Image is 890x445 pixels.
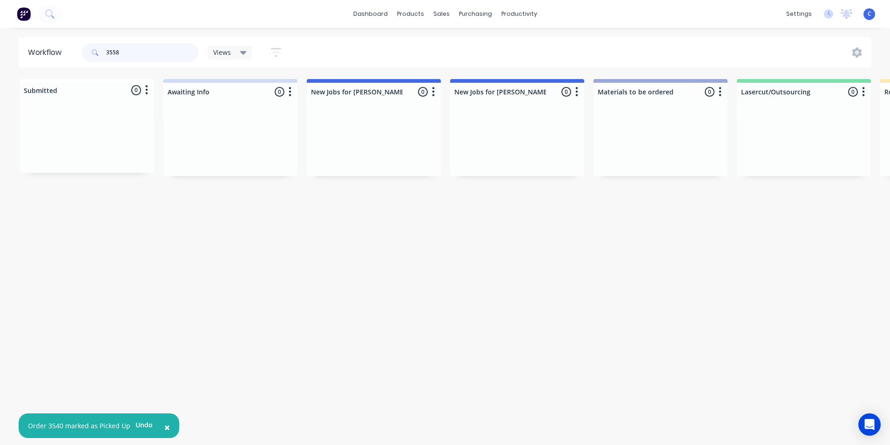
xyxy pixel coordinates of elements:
span: Views [213,47,231,57]
button: Undo [130,418,158,432]
div: products [392,7,429,21]
div: productivity [497,7,542,21]
button: Close [155,416,179,438]
div: purchasing [454,7,497,21]
span: C [868,10,871,18]
div: Order 3540 marked as Picked Up [28,421,130,431]
a: dashboard [349,7,392,21]
img: Factory [17,7,31,21]
div: Open Intercom Messenger [858,413,881,436]
div: sales [429,7,454,21]
div: Workflow [28,47,66,58]
span: × [164,421,170,434]
input: Search for orders... [106,43,198,62]
div: settings [782,7,816,21]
